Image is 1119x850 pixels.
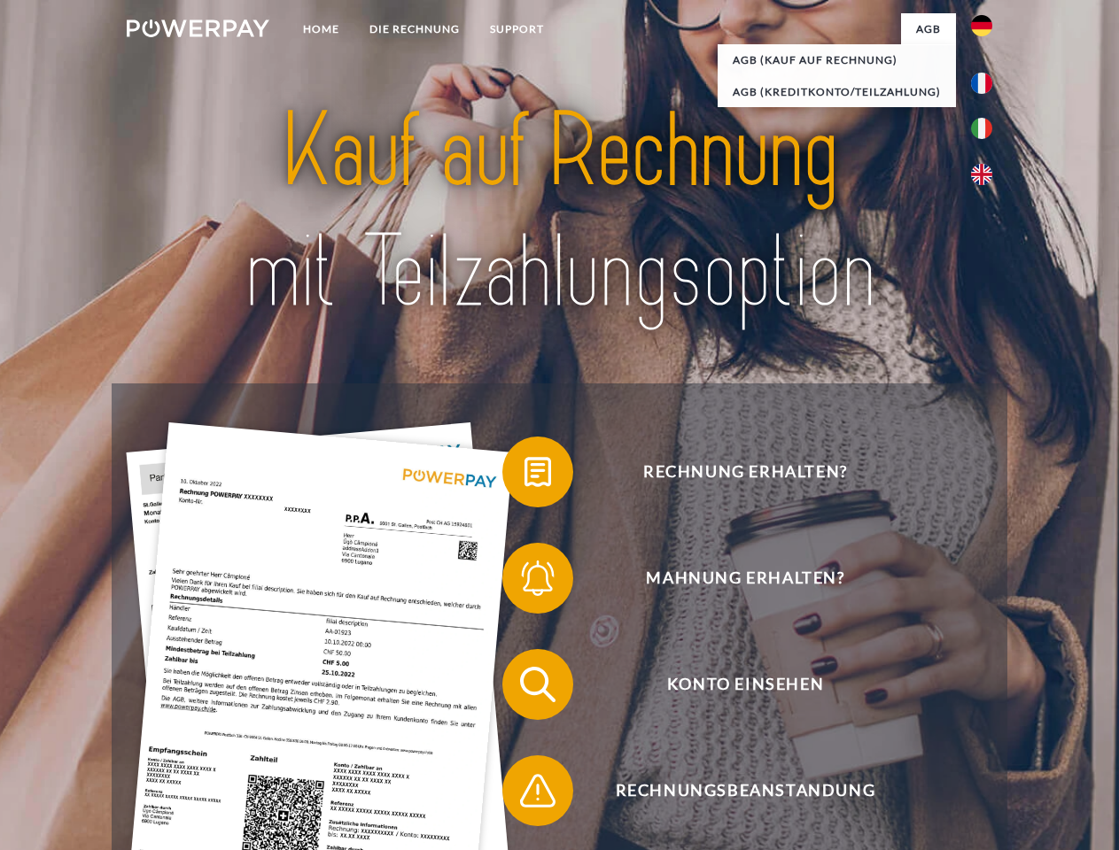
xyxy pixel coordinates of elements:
[971,118,992,139] img: it
[502,437,963,507] button: Rechnung erhalten?
[528,649,962,720] span: Konto einsehen
[127,19,269,37] img: logo-powerpay-white.svg
[516,450,560,494] img: qb_bill.svg
[901,13,956,45] a: agb
[502,649,963,720] button: Konto einsehen
[528,437,962,507] span: Rechnung erhalten?
[169,85,950,339] img: title-powerpay_de.svg
[971,15,992,36] img: de
[516,769,560,813] img: qb_warning.svg
[516,556,560,600] img: qb_bell.svg
[528,755,962,826] span: Rechnungsbeanstandung
[502,755,963,826] button: Rechnungsbeanstandung
[502,543,963,614] button: Mahnung erhalten?
[971,164,992,185] img: en
[516,662,560,707] img: qb_search.svg
[718,76,956,108] a: AGB (Kreditkonto/Teilzahlung)
[528,543,962,614] span: Mahnung erhalten?
[475,13,559,45] a: SUPPORT
[354,13,475,45] a: DIE RECHNUNG
[288,13,354,45] a: Home
[971,73,992,94] img: fr
[718,44,956,76] a: AGB (Kauf auf Rechnung)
